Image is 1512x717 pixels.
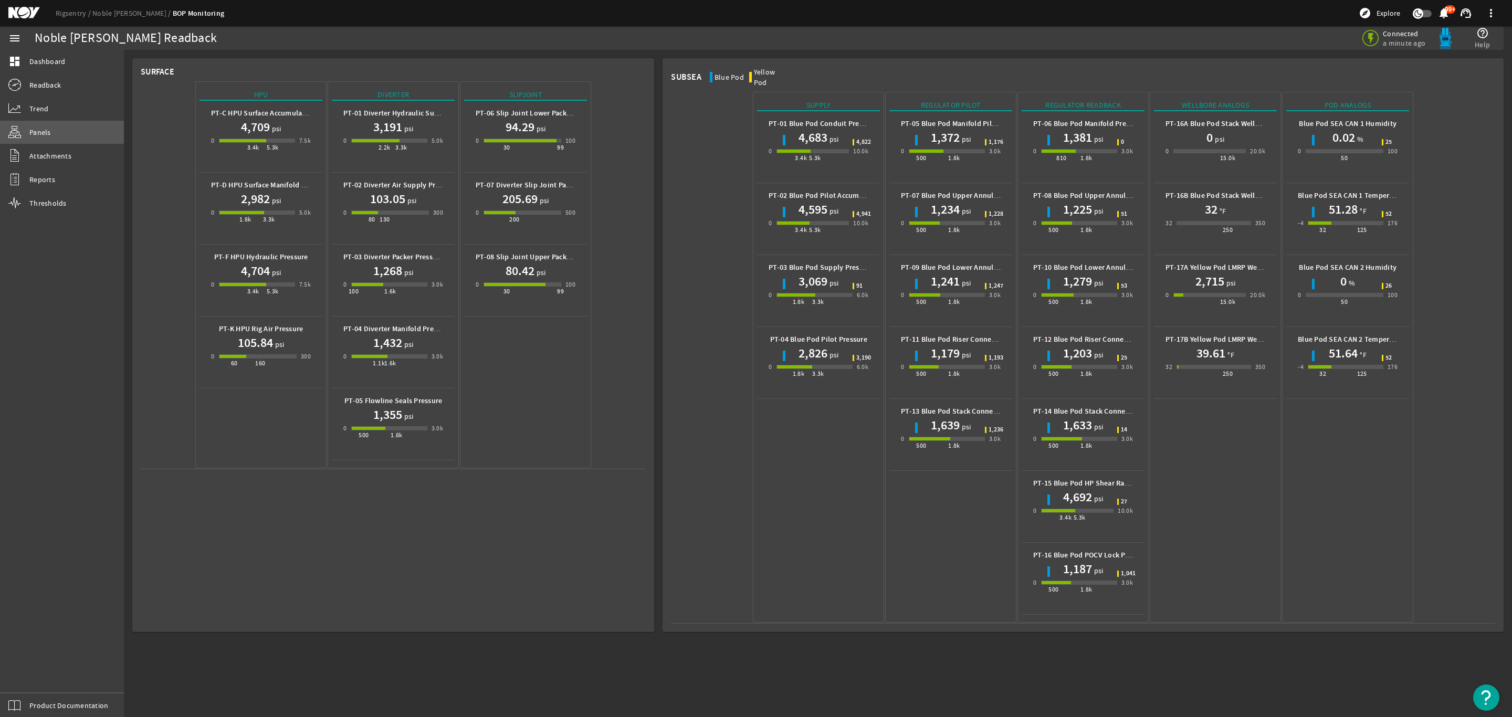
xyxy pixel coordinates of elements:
div: 5.3k [1074,512,1086,523]
div: 0 [769,218,772,228]
div: 3.0k [989,290,1001,300]
h1: 32 [1205,201,1217,218]
h1: 39.61 [1196,345,1225,362]
div: 100 [1388,146,1398,156]
div: 3.0k [432,351,444,362]
div: 3.0k [432,423,444,434]
b: PT-13 Blue Pod Stack Connector Regulator Pilot Pressure [901,406,1088,416]
span: 52 [1385,211,1392,217]
div: -4 [1298,218,1304,228]
div: 0 [901,290,904,300]
span: 14 [1121,427,1128,433]
span: Thresholds [29,198,67,208]
a: BOP Monitoring [173,8,225,18]
div: 0 [769,362,772,372]
div: 0 [1033,218,1036,228]
h1: 51.64 [1329,345,1358,362]
div: HPU [199,89,322,101]
h1: 51.28 [1329,201,1358,218]
h1: 105.84 [238,334,273,351]
span: Dashboard [29,56,65,67]
div: 10.0k [853,146,868,156]
span: 4,941 [856,211,871,217]
b: PT-16A Blue Pod Stack Wellbore Pressure [1165,119,1300,129]
div: 160 [255,358,265,368]
b: PT-14 Blue Pod Stack Connector Regulator Pressure [1033,406,1202,416]
div: Yellow Pod [754,67,789,88]
div: 5.0k [432,135,444,146]
span: psi [270,267,281,278]
span: °F [1217,206,1226,216]
div: 3.4k [795,153,807,163]
div: 0 [1033,434,1036,444]
div: 176 [1388,362,1398,372]
b: PT-10 Blue Pod Lower Annular Pressure [1033,262,1162,272]
div: Wellbore Analogs [1154,100,1277,111]
div: 0 [1165,290,1169,300]
div: 99 [557,286,564,297]
h1: 1,225 [1063,201,1092,218]
div: 3.0k [1121,218,1133,228]
span: psi [402,411,414,421]
div: 3.0k [432,279,444,290]
div: 3.0k [989,434,1001,444]
div: 3.3k [263,214,275,225]
div: 0 [769,290,772,300]
b: PT-03 Diverter Packer Pressure [343,252,444,262]
div: 0 [901,146,904,156]
div: 0 [476,207,479,218]
div: 1.6k [384,358,396,368]
div: Slipjoint [464,89,587,101]
span: psi [960,278,971,288]
b: PT-03 Blue Pod Supply Pressure [769,262,874,272]
mat-icon: support_agent [1459,7,1472,19]
div: 30 [503,286,510,297]
div: 350 [1255,362,1265,372]
b: PT-12 Blue Pod Riser Connector Regulator Pressure [1033,334,1201,344]
div: 1.1k [373,358,385,368]
div: 10.0k [1118,505,1133,516]
a: Rigsentry [56,8,92,18]
div: 300 [433,207,443,218]
div: 0 [211,135,214,146]
div: 3.0k [1121,146,1133,156]
span: 25 [1121,355,1128,361]
div: 1.8k [1080,225,1093,235]
h1: 4,709 [241,119,270,135]
span: 3,190 [856,355,871,361]
div: 810 [1056,153,1066,163]
h1: 0 [1206,129,1213,146]
button: 99+ [1438,8,1449,19]
span: psi [270,195,281,206]
a: Noble [PERSON_NAME] [92,8,173,18]
div: 5.0k [299,207,311,218]
div: 200 [509,214,519,225]
div: 0 [1033,505,1036,516]
div: 0 [343,351,346,362]
div: 3.4k [795,225,807,235]
div: Surface [141,67,174,77]
div: 5.3k [267,286,279,297]
b: PT-07 Diverter Slip Joint Packer Hydraulic Pressure [476,180,643,190]
img: Bluepod.svg [1435,28,1456,49]
div: 0 [343,279,346,290]
div: 500 [1048,368,1058,379]
div: 130 [380,214,390,225]
div: -4 [1298,362,1304,372]
div: Supply [757,100,880,111]
div: 0 [901,362,904,372]
h1: 0.02 [1332,129,1355,146]
div: 50 [1341,153,1348,163]
span: 91 [856,283,863,289]
div: 1.8k [948,368,960,379]
div: 0 [343,423,346,434]
div: 20.0k [1250,146,1265,156]
div: 0 [1033,146,1036,156]
div: 5.3k [809,153,821,163]
b: PT-K HPU Rig Air Pressure [219,324,303,334]
div: Noble [PERSON_NAME] Readback [35,33,217,44]
div: 3.4k [1059,512,1072,523]
div: 1.8k [948,440,960,451]
span: 53 [1121,283,1128,289]
div: 125 [1357,225,1367,235]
